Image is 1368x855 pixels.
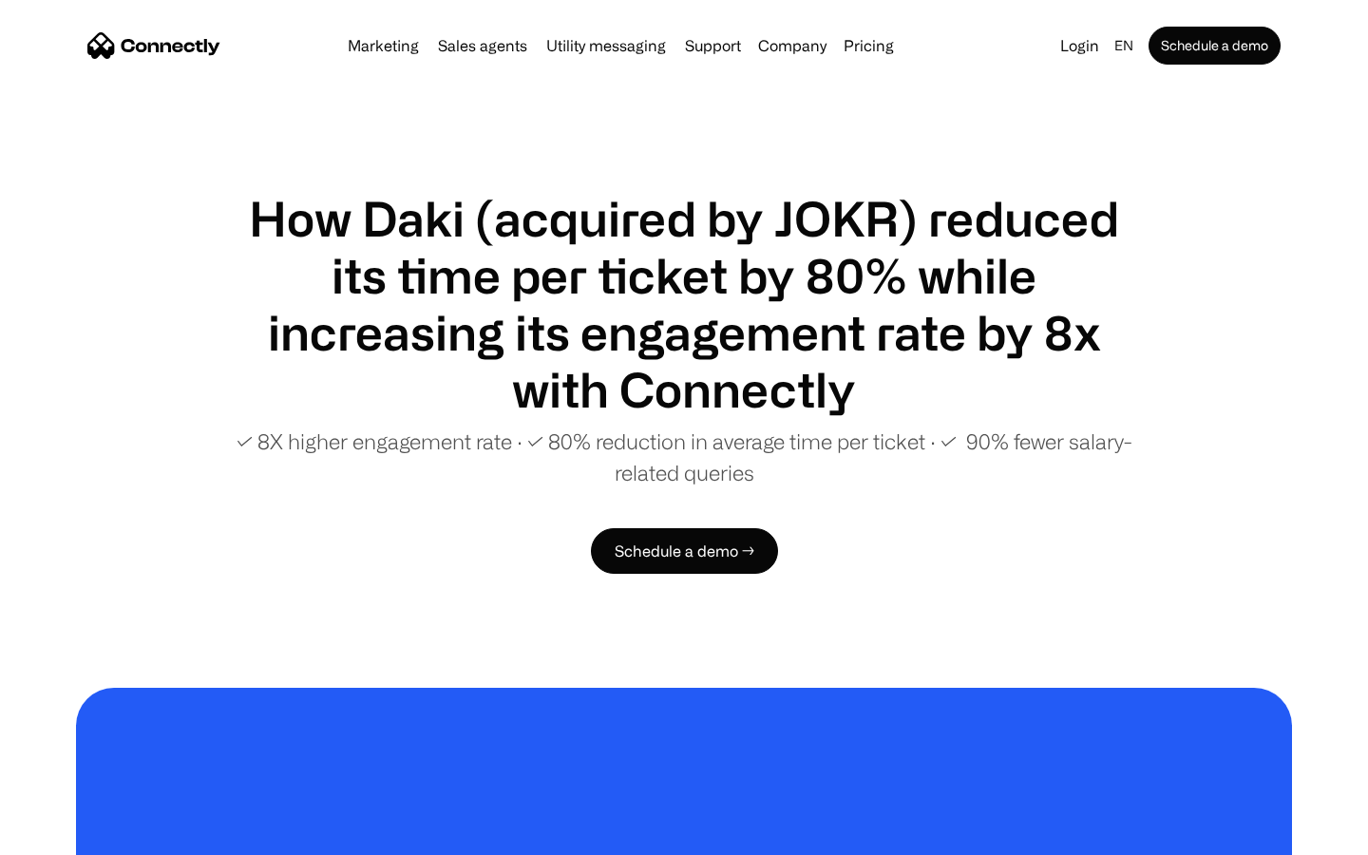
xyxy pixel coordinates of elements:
[1114,32,1133,59] div: en
[340,38,427,53] a: Marketing
[228,190,1140,418] h1: How Daki (acquired by JOKR) reduced its time per ticket by 80% while increasing its engagement ra...
[677,38,749,53] a: Support
[228,426,1140,488] p: ✓ 8X higher engagement rate ∙ ✓ 80% reduction in average time per ticket ∙ ✓ 90% fewer salary-rel...
[539,38,674,53] a: Utility messaging
[87,31,220,60] a: home
[836,38,902,53] a: Pricing
[752,32,832,59] div: Company
[1053,32,1107,59] a: Login
[430,38,535,53] a: Sales agents
[38,822,114,848] ul: Language list
[19,820,114,848] aside: Language selected: English
[1149,27,1281,65] a: Schedule a demo
[1107,32,1145,59] div: en
[758,32,826,59] div: Company
[591,528,778,574] a: Schedule a demo →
